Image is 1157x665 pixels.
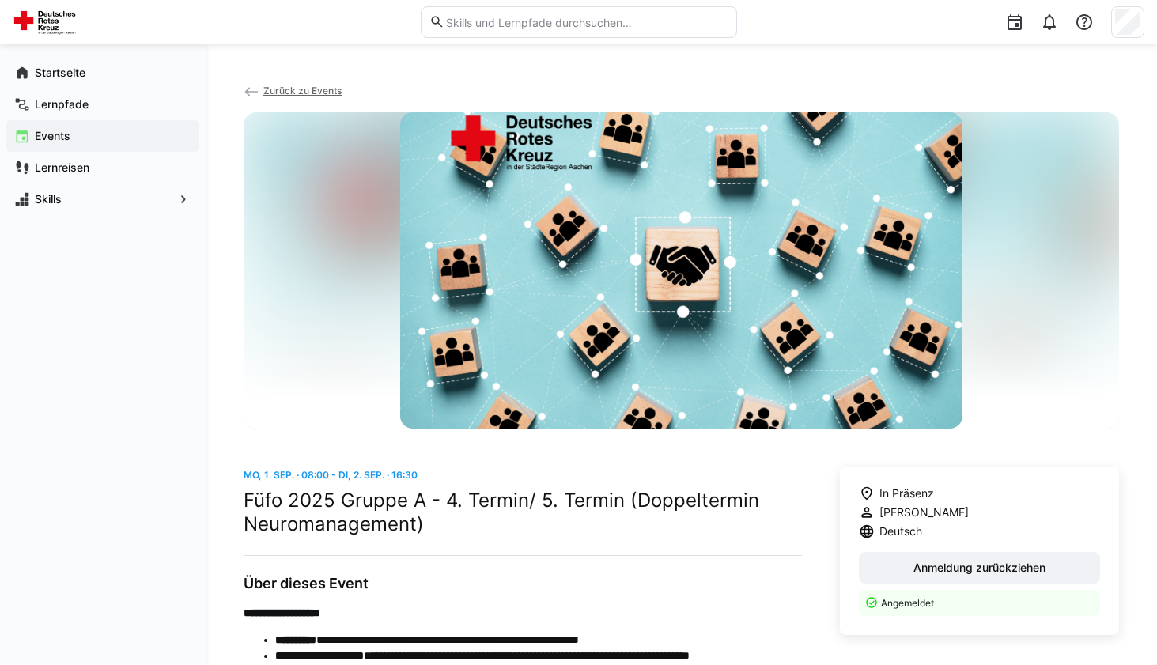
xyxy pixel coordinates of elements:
button: Anmeldung zurückziehen [859,552,1100,584]
span: Mo, 1. Sep. · 08:00 - Di, 2. Sep. · 16:30 [244,469,418,481]
a: Zurück zu Events [244,85,342,96]
input: Skills und Lernpfade durchsuchen… [444,15,728,29]
span: Deutsch [879,523,922,539]
span: Anmeldung zurückziehen [911,560,1048,576]
h3: Über dieses Event [244,575,802,592]
p: Angemeldet [881,596,1091,610]
span: In Präsenz [879,486,934,501]
span: Zurück zu Events [263,85,342,96]
span: [PERSON_NAME] [879,504,969,520]
h2: Füfo 2025 Gruppe A - 4. Termin/ 5. Termin (Doppeltermin Neuromanagement) [244,489,802,536]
